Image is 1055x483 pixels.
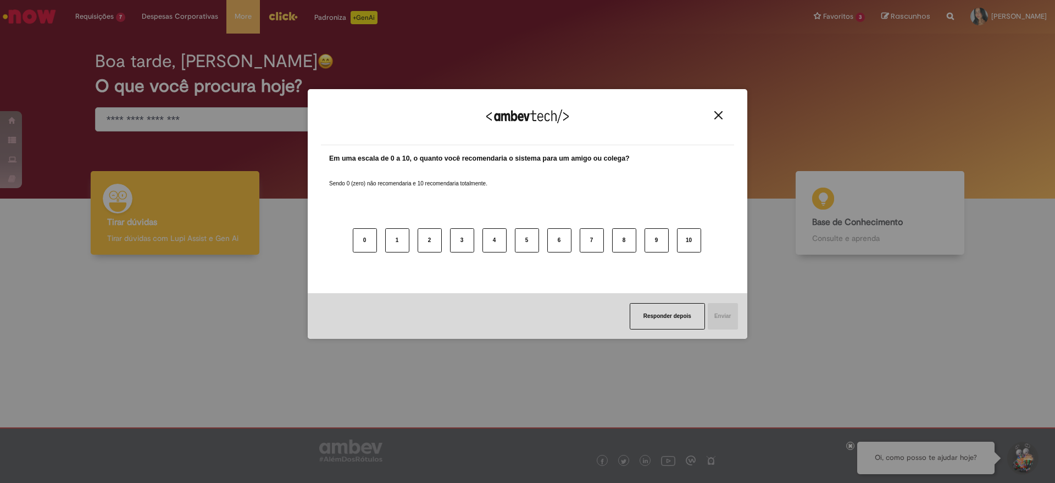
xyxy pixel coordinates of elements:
[450,228,474,253] button: 3
[714,111,723,119] img: Close
[711,111,726,120] button: Close
[630,303,705,330] button: Responder depois
[385,228,409,253] button: 1
[677,228,701,253] button: 10
[515,228,539,253] button: 5
[612,228,636,253] button: 8
[353,228,377,253] button: 0
[580,228,604,253] button: 7
[645,228,669,253] button: 9
[418,228,442,253] button: 2
[486,109,569,123] img: Logo Ambevtech
[547,228,571,253] button: 6
[329,153,630,164] label: Em uma escala de 0 a 10, o quanto você recomendaria o sistema para um amigo ou colega?
[482,228,507,253] button: 4
[329,167,487,188] label: Sendo 0 (zero) não recomendaria e 10 recomendaria totalmente.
